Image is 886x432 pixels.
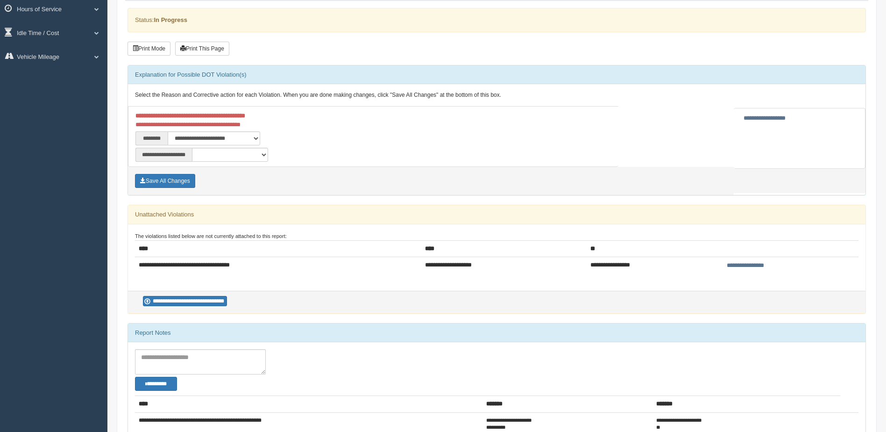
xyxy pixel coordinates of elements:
button: Save [135,174,195,188]
small: The violations listed below are not currently attached to this report: [135,233,287,239]
button: Print This Page [175,42,229,56]
button: Print Mode [128,42,170,56]
strong: In Progress [154,16,187,23]
button: Change Filter Options [135,377,177,391]
div: Unattached Violations [128,205,865,224]
div: Report Notes [128,324,865,342]
div: Select the Reason and Corrective action for each Violation. When you are done making changes, cli... [128,84,865,107]
div: Explanation for Possible DOT Violation(s) [128,65,865,84]
div: Status: [128,8,866,32]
